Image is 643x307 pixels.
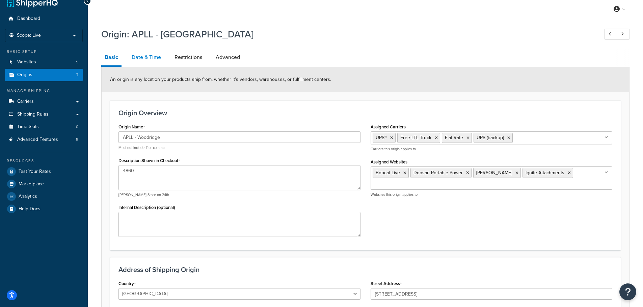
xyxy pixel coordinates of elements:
[413,169,463,176] span: Doosan Portable Power
[118,192,360,197] p: [PERSON_NAME] Store on 24th
[5,88,83,94] div: Manage Shipping
[19,194,37,199] span: Analytics
[17,124,39,130] span: Time Slots
[171,49,206,65] a: Restrictions
[476,169,512,176] span: [PERSON_NAME]
[118,124,145,130] label: Origin Name
[371,281,402,286] label: Street Address
[371,147,613,152] p: Carriers this origin applies to
[5,133,83,146] li: Advanced Features
[5,12,83,25] a: Dashboard
[76,59,78,65] span: 5
[17,33,41,38] span: Scope: Live
[400,134,431,141] span: Free LTL Truck
[19,181,44,187] span: Marketplace
[19,206,41,212] span: Help Docs
[5,49,83,55] div: Basic Setup
[5,69,83,81] li: Origins
[526,169,564,176] span: Ignite Attachments
[445,134,463,141] span: Flat Rate
[110,76,331,83] span: An origin is any location your products ship from, whether it’s vendors, warehouses, or fulfillme...
[212,49,243,65] a: Advanced
[5,121,83,133] a: Time Slots0
[5,165,83,178] a: Test Your Rates
[128,49,164,65] a: Date & Time
[118,281,136,286] label: Country
[76,72,78,78] span: 7
[617,29,630,40] a: Next Record
[5,158,83,164] div: Resources
[5,56,83,68] li: Websites
[371,192,613,197] p: Websites this origin applies to
[5,95,83,108] a: Carriers
[118,109,612,117] h3: Origin Overview
[118,205,175,210] label: Internal Description (optional)
[118,165,360,190] textarea: 4860
[17,72,32,78] span: Origins
[619,283,636,300] button: Open Resource Center
[17,112,49,117] span: Shipping Rules
[118,266,612,273] h3: Address of Shipping Origin
[76,124,78,130] span: 0
[477,134,504,141] span: UPS (backup)
[5,133,83,146] a: Advanced Features5
[17,137,58,143] span: Advanced Features
[17,16,40,22] span: Dashboard
[376,134,387,141] span: UPS®
[5,203,83,215] a: Help Docs
[19,169,51,175] span: Test Your Rates
[376,169,400,176] span: Bobcat Live
[371,124,406,129] label: Assigned Carriers
[76,137,78,143] span: 5
[17,99,34,104] span: Carriers
[101,28,592,41] h1: Origin: APLL - [GEOGRAPHIC_DATA]
[118,145,360,150] p: Must not include # or comma
[101,49,122,67] a: Basic
[604,29,617,40] a: Previous Record
[5,121,83,133] li: Time Slots
[118,158,180,163] label: Description Shown in Checkout
[5,178,83,190] a: Marketplace
[5,108,83,121] a: Shipping Rules
[371,159,407,164] label: Assigned Websites
[5,190,83,203] a: Analytics
[5,56,83,68] a: Websites5
[17,59,36,65] span: Websites
[5,69,83,81] a: Origins7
